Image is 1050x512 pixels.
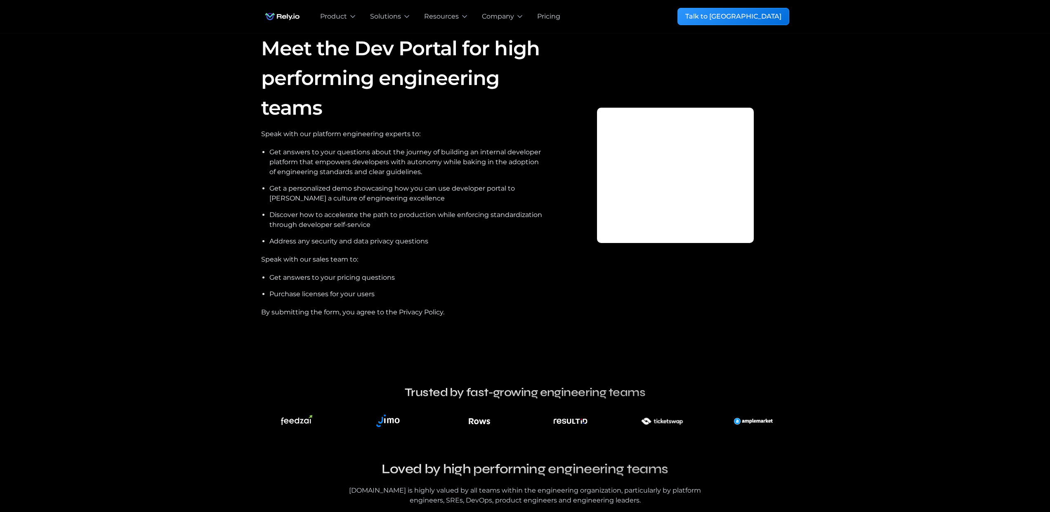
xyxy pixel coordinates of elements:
div: Talk to [GEOGRAPHIC_DATA] [685,12,781,21]
h1: Meet the Dev Portal for high performing engineering teams [261,33,545,123]
div: [DOMAIN_NAME] is highly valued by all teams within the engineering organization, particularly by ... [344,486,707,505]
img: An illustration of an explorer using binoculars [281,415,312,427]
img: An illustration of an explorer using binoculars [734,410,773,433]
iframe: Web Forms [613,124,737,232]
li: Get a personalized demo showcasing how you can use developer portal to [PERSON_NAME] a culture of... [269,184,545,203]
li: Get answers to your questions about the journey of building an internal developer platform that e... [269,147,545,177]
div: Company [482,12,514,21]
li: Purchase licenses for your users [269,289,545,299]
div: Speak with our platform engineering experts to: [261,129,545,139]
div: Resources [424,12,459,21]
img: An illustration of an explorer using binoculars [630,410,693,433]
div: Solutions [370,12,401,21]
h4: Trusted by fast-growing engineering teams [344,385,707,400]
div: Product [320,12,347,21]
li: Address any security and data privacy questions [269,236,545,246]
img: An illustration of an explorer using binoculars [372,410,404,433]
a: Talk to [GEOGRAPHIC_DATA] [677,8,789,25]
h3: Loved by high performing engineering teams [344,459,707,479]
img: An illustration of an explorer using binoculars [553,410,588,433]
div: Speak with our sales team to: [261,255,545,264]
img: An illustration of an explorer using binoculars [468,410,491,433]
a: Pricing [537,12,560,21]
li: Discover how to accelerate the path to production while enforcing standardization through develop... [269,210,545,230]
a: home [261,8,304,25]
div: By submitting the form, you agree to the Privacy Policy. [261,307,545,317]
img: Rely.io logo [261,8,304,25]
li: Get answers to your pricing questions [269,273,545,283]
